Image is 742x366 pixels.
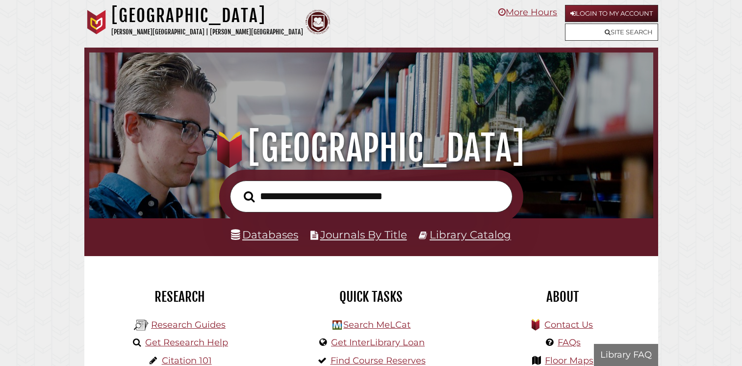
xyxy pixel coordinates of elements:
img: Calvin Theological Seminary [306,10,330,34]
h1: [GEOGRAPHIC_DATA] [111,5,303,26]
img: Hekman Library Logo [134,318,149,333]
a: Citation 101 [162,355,212,366]
a: FAQs [558,337,581,348]
h2: Research [92,288,268,305]
i: Search [244,190,255,202]
h2: About [474,288,651,305]
a: Floor Maps [545,355,593,366]
a: Journals By Title [320,228,407,241]
button: Search [239,188,259,206]
a: Contact Us [544,319,593,330]
a: Site Search [565,24,658,41]
h1: [GEOGRAPHIC_DATA] [100,127,642,170]
a: More Hours [498,7,557,18]
a: Login to My Account [565,5,658,22]
a: Get InterLibrary Loan [331,337,425,348]
h2: Quick Tasks [283,288,460,305]
img: Calvin University [84,10,109,34]
a: Get Research Help [145,337,228,348]
p: [PERSON_NAME][GEOGRAPHIC_DATA] | [PERSON_NAME][GEOGRAPHIC_DATA] [111,26,303,38]
a: Search MeLCat [343,319,410,330]
a: Research Guides [151,319,226,330]
img: Hekman Library Logo [333,320,342,330]
a: Library Catalog [430,228,511,241]
a: Databases [231,228,298,241]
a: Find Course Reserves [331,355,426,366]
